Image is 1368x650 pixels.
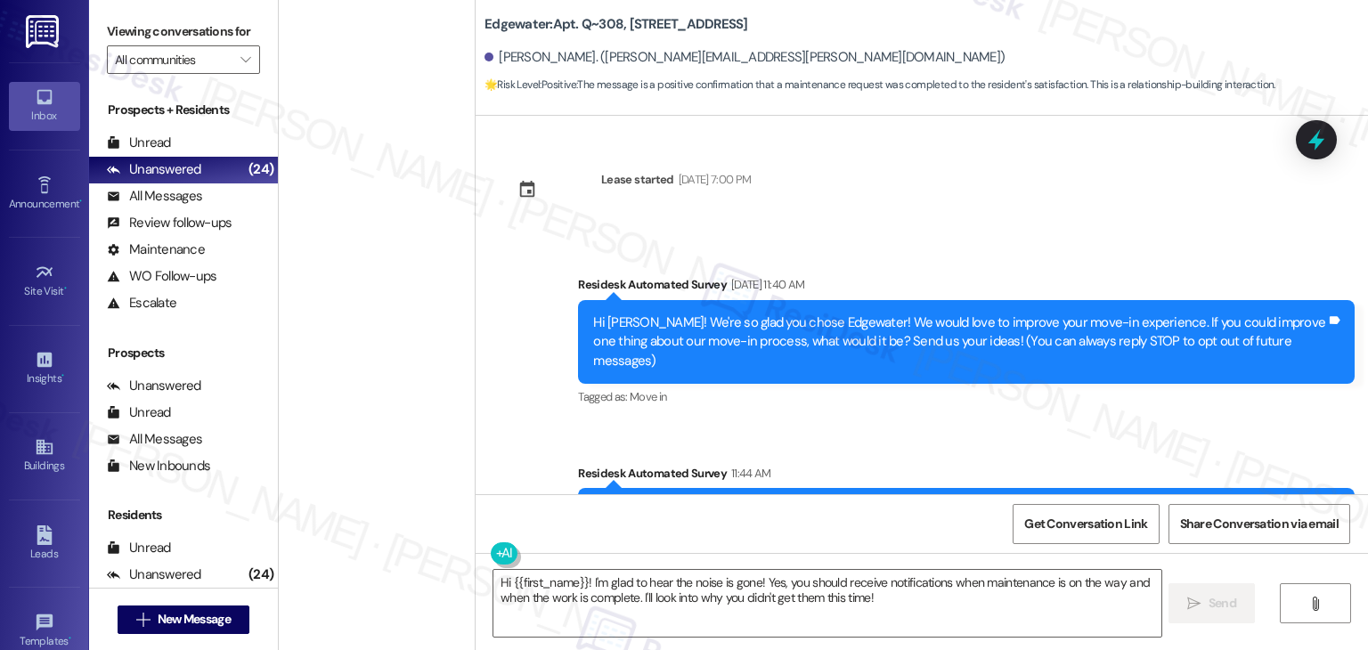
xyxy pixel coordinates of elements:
a: Leads [9,520,80,568]
div: New Inbounds [107,457,210,475]
div: [PERSON_NAME]. ([PERSON_NAME][EMAIL_ADDRESS][PERSON_NAME][DOMAIN_NAME]) [484,48,1005,67]
button: Send [1168,583,1255,623]
div: Unanswered [107,160,201,179]
span: Send [1209,594,1236,613]
div: [DATE] 7:00 PM [674,170,752,189]
div: Review follow-ups [107,214,232,232]
span: : The message is a positive confirmation that a maintenance request was completed to the resident... [484,76,1275,94]
div: Hi [PERSON_NAME]! We're so glad you chose Edgewater! We would love to improve your move-in experi... [593,313,1326,370]
div: Residents [89,506,278,524]
i:  [1187,597,1201,611]
b: Edgewater: Apt. Q~308, [STREET_ADDRESS] [484,15,748,34]
a: Site Visit • [9,257,80,305]
div: (24) [244,561,278,589]
div: [DATE] 11:40 AM [727,275,804,294]
span: Move in [630,389,666,404]
div: WO Follow-ups [107,267,216,286]
span: Get Conversation Link [1024,515,1147,533]
div: Prospects + Residents [89,101,278,119]
div: All Messages [107,187,202,206]
span: Share Conversation via email [1180,515,1339,533]
a: Inbox [9,82,80,130]
span: • [61,370,64,382]
input: All communities [115,45,232,74]
div: Unanswered [107,565,201,584]
div: Residesk Automated Survey [578,464,1355,489]
label: Viewing conversations for [107,18,260,45]
i:  [136,613,150,627]
button: Get Conversation Link [1013,504,1159,544]
div: Residesk Automated Survey [578,275,1355,300]
button: Share Conversation via email [1168,504,1350,544]
div: Lease started [601,170,674,189]
div: Unread [107,403,171,422]
a: Buildings [9,432,80,480]
i:  [1308,597,1322,611]
div: All Messages [107,430,202,449]
div: Unread [107,134,171,152]
div: Escalate [107,294,176,313]
img: ResiDesk Logo [26,15,62,48]
button: New Message [118,605,249,634]
span: • [79,195,82,207]
div: Unanswered [107,377,201,395]
span: • [64,282,67,295]
span: New Message [158,610,231,629]
div: (24) [244,156,278,183]
div: Maintenance [107,240,205,259]
span: • [69,632,71,645]
div: 11:44 AM [727,464,771,483]
div: Tagged as: [578,384,1355,410]
div: Prospects [89,344,278,362]
a: Insights • [9,345,80,393]
strong: 🌟 Risk Level: Positive [484,77,576,92]
i:  [240,53,250,67]
div: Unread [107,539,171,557]
textarea: Hi {{first_name}}! I'm glad to hear the noise is gone! Yes, you should receive notifications when... [493,570,1160,637]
